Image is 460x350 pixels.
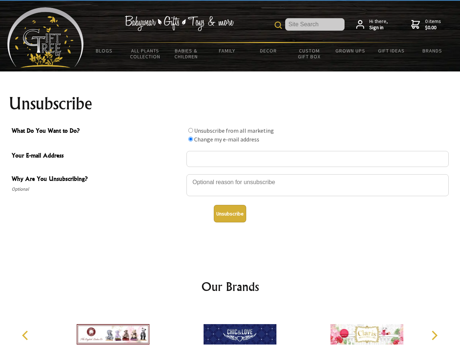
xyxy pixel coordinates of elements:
span: Optional [12,185,183,194]
input: Site Search [285,18,345,31]
strong: $0.00 [425,24,441,31]
span: 0 items [425,18,441,31]
button: Next [426,327,442,343]
strong: Sign in [369,24,388,31]
a: 0 items$0.00 [411,18,441,31]
img: Babyware - Gifts - Toys and more... [7,7,84,68]
img: Babywear - Gifts - Toys & more [125,16,234,31]
a: Babies & Children [166,43,207,64]
button: Unsubscribe [214,205,246,222]
button: Previous [18,327,34,343]
label: Change my e-mail address [194,136,259,143]
input: Your E-mail Address [186,151,449,167]
h2: Our Brands [15,278,446,295]
label: Unsubscribe from all marketing [194,127,274,134]
a: Grown Ups [330,43,371,58]
a: Decor [248,43,289,58]
span: What Do You Want to Do? [12,126,183,137]
span: Your E-mail Address [12,151,183,162]
span: Hi there, [369,18,388,31]
img: product search [275,22,282,29]
a: All Plants Collection [125,43,166,64]
a: Hi there,Sign in [356,18,388,31]
textarea: Why Are You Unsubscribing? [186,174,449,196]
a: Custom Gift Box [289,43,330,64]
a: Family [207,43,248,58]
input: What Do You Want to Do? [188,137,193,141]
input: What Do You Want to Do? [188,128,193,133]
a: Gift Ideas [371,43,412,58]
a: Brands [412,43,453,58]
a: BLOGS [84,43,125,58]
h1: Unsubscribe [9,95,452,112]
span: Why Are You Unsubscribing? [12,174,183,185]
